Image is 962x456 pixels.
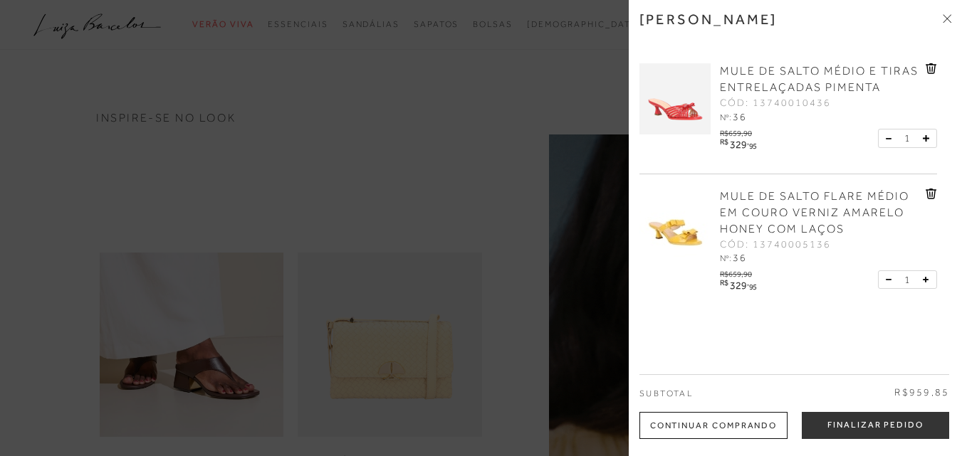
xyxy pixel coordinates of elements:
[720,189,922,238] a: MULE DE SALTO FLARE MÉDIO EM COURO VERNIZ AMARELO HONEY COM LAÇOS
[733,252,747,263] span: 36
[639,189,711,260] img: MULE DE SALTO FLARE MÉDIO EM COURO VERNIZ AMARELO HONEY COM LAÇOS
[747,279,757,287] i: ,
[639,412,788,439] div: Continuar Comprando
[720,279,728,287] i: R$
[720,253,731,263] span: Nº:
[720,190,909,235] span: MULE DE SALTO FLARE MÉDIO EM COURO VERNIZ AMARELO HONEY COM LAÇOS
[639,11,778,28] h3: [PERSON_NAME]
[639,388,693,398] span: Subtotal
[720,65,919,94] span: MULE DE SALTO MÉDIO E TIRAS ENTRELAÇADAS PIMENTA
[802,412,949,439] button: Finalizar Pedido
[733,111,747,122] span: 36
[730,139,747,150] span: 329
[904,131,910,146] span: 1
[730,280,747,291] span: 329
[720,112,731,122] span: Nº:
[720,138,728,146] i: R$
[720,125,759,137] div: R$659,90
[720,238,831,252] span: CÓD: 13740005136
[749,142,757,150] span: 95
[720,96,831,110] span: CÓD: 13740010436
[639,63,711,134] img: MULE DE SALTO MÉDIO E TIRAS ENTRELAÇADAS PIMENTA
[749,282,757,291] span: 95
[904,272,910,287] span: 1
[747,138,757,146] i: ,
[720,63,922,96] a: MULE DE SALTO MÉDIO E TIRAS ENTRELAÇADAS PIMENTA
[720,266,759,278] div: R$659,90
[894,386,949,400] span: R$959,85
